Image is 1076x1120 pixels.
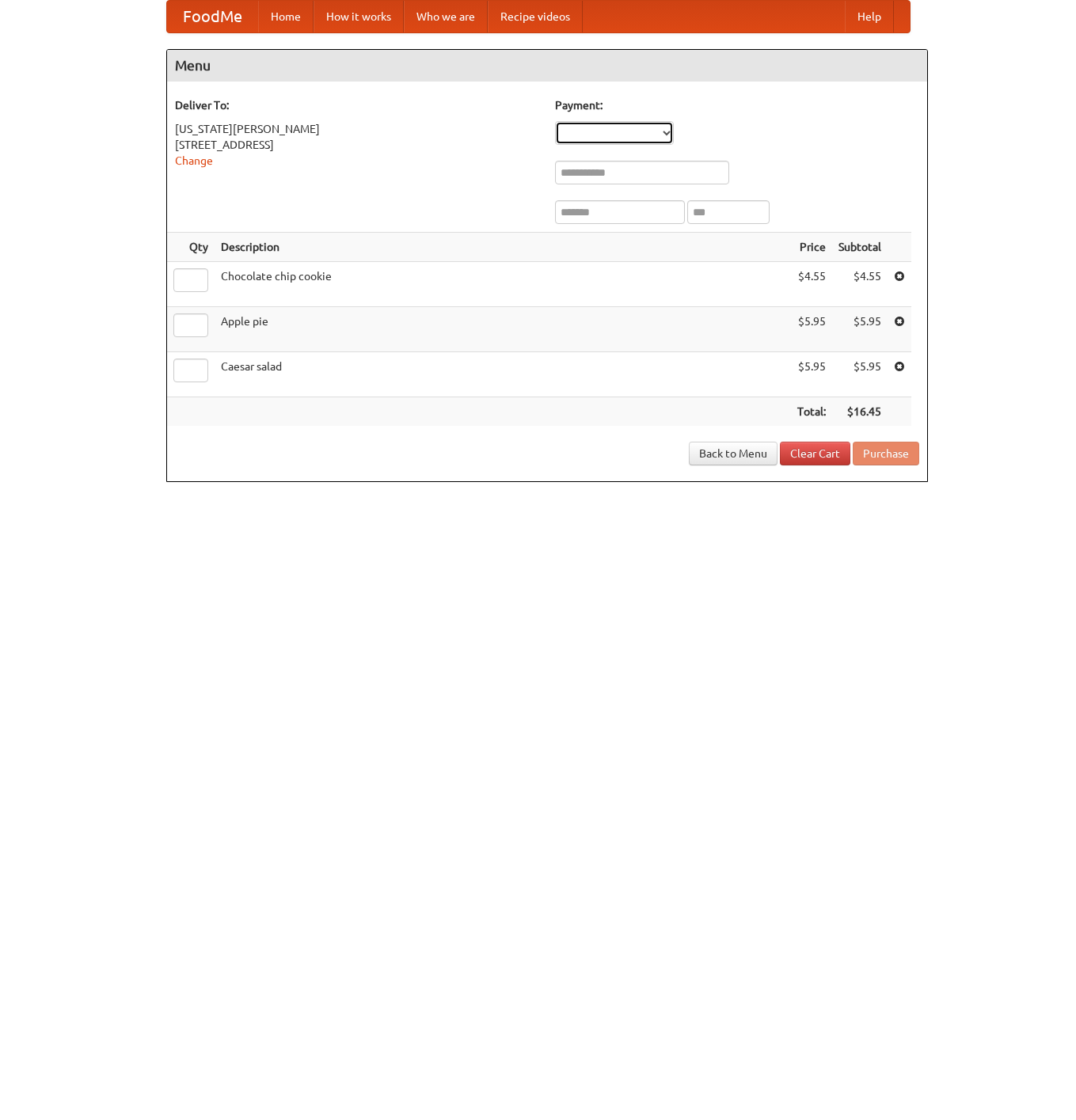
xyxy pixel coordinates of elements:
td: $4.55 [832,262,888,307]
h5: Payment: [555,97,919,113]
div: [US_STATE][PERSON_NAME] [175,121,539,137]
th: Price [791,233,832,262]
th: $16.45 [832,397,888,427]
td: $5.95 [832,307,888,352]
a: Recipe videos [488,1,583,32]
a: FoodMe [167,1,258,32]
th: Total: [791,397,832,427]
div: [STREET_ADDRESS] [175,137,539,153]
td: Caesar salad [215,352,791,397]
td: Chocolate chip cookie [215,262,791,307]
td: $4.55 [791,262,832,307]
th: Qty [167,233,215,262]
button: Purchase [853,442,919,465]
th: Subtotal [832,233,888,262]
a: Clear Cart [780,442,850,465]
h4: Menu [167,50,927,82]
a: How it works [314,1,404,32]
td: $5.95 [791,307,832,352]
td: Apple pie [215,307,791,352]
td: $5.95 [791,352,832,397]
a: Home [258,1,314,32]
a: Change [175,154,213,167]
th: Description [215,233,791,262]
h5: Deliver To: [175,97,539,113]
a: Help [845,1,894,32]
a: Who we are [404,1,488,32]
td: $5.95 [832,352,888,397]
a: Back to Menu [689,442,778,465]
